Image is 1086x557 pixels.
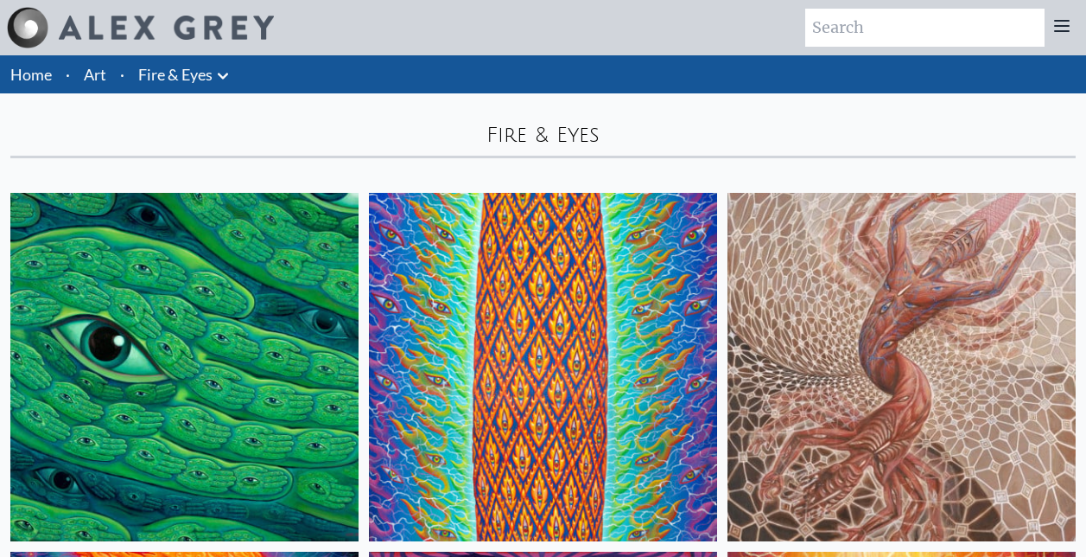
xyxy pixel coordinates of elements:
li: · [59,55,77,93]
div: Fire & Eyes [10,121,1076,149]
li: · [113,55,131,93]
a: Fire & Eyes [138,62,213,86]
a: Art [84,62,106,86]
a: Home [10,65,52,84]
input: Search [805,9,1045,47]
